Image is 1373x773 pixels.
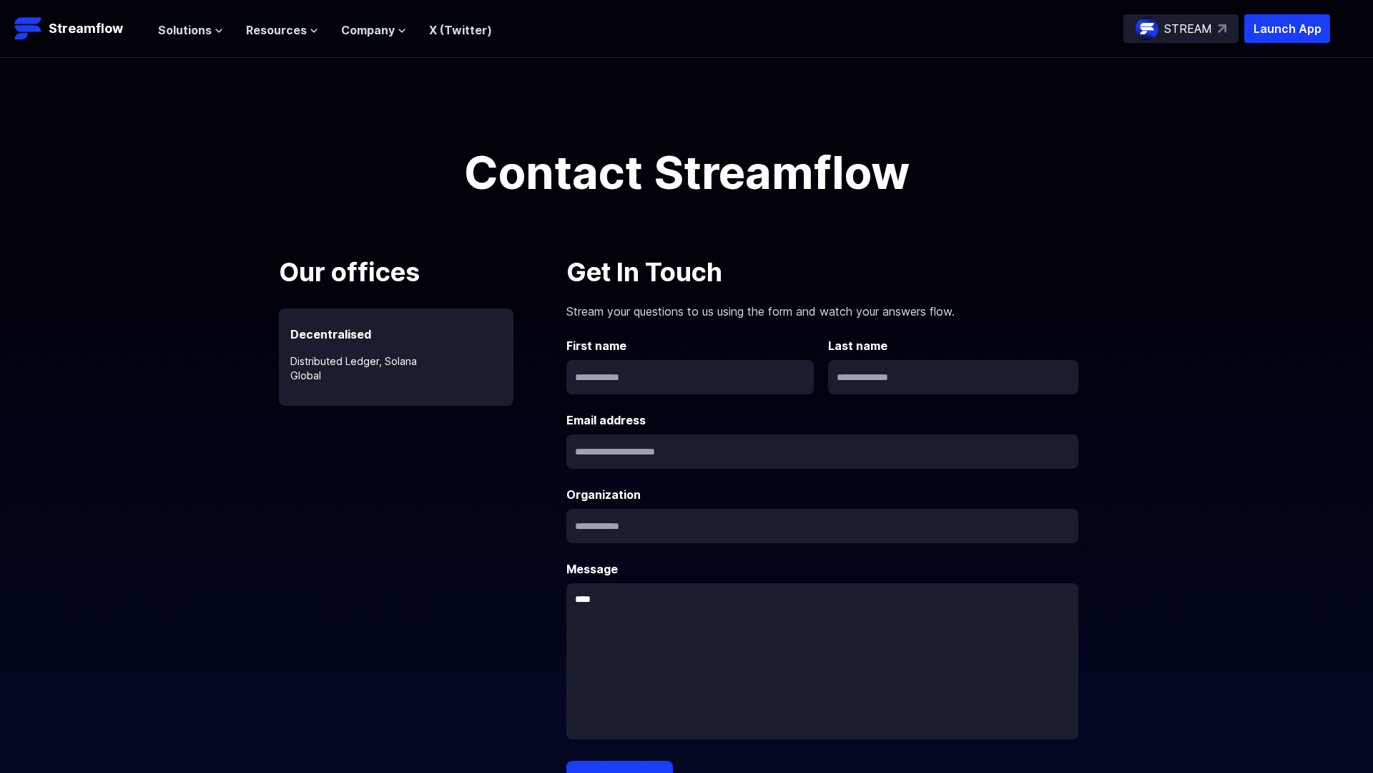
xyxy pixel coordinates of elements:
p: Streamflow [49,19,123,39]
span: Resources [246,21,307,39]
img: top-right-arrow.svg [1218,24,1226,33]
a: Streamflow [14,14,144,43]
button: Solutions [158,21,223,39]
label: Last name [828,337,1078,354]
label: First name [566,337,817,354]
a: X (Twitter) [429,23,492,37]
p: Distributed Ledger, Solana Global [279,343,513,383]
label: Organization [566,486,1078,503]
p: Our offices [279,253,551,291]
p: Decentralised [279,308,513,343]
p: STREAM [1164,20,1212,37]
img: Streamflow Logo [14,14,43,43]
p: Stream your questions to us using the form and watch your answers flow. [566,291,1078,320]
h1: Contact Streamflow [365,150,1008,195]
span: Solutions [158,21,212,39]
p: Get In Touch [566,253,1078,291]
button: Company [341,21,406,39]
label: Email address [566,412,1078,429]
img: streamflow-logo-circle.png [1136,17,1158,40]
a: STREAM [1123,14,1239,43]
label: Message [566,560,1078,578]
button: Launch App [1244,14,1330,43]
button: Resources [246,21,318,39]
span: Company [341,21,395,39]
